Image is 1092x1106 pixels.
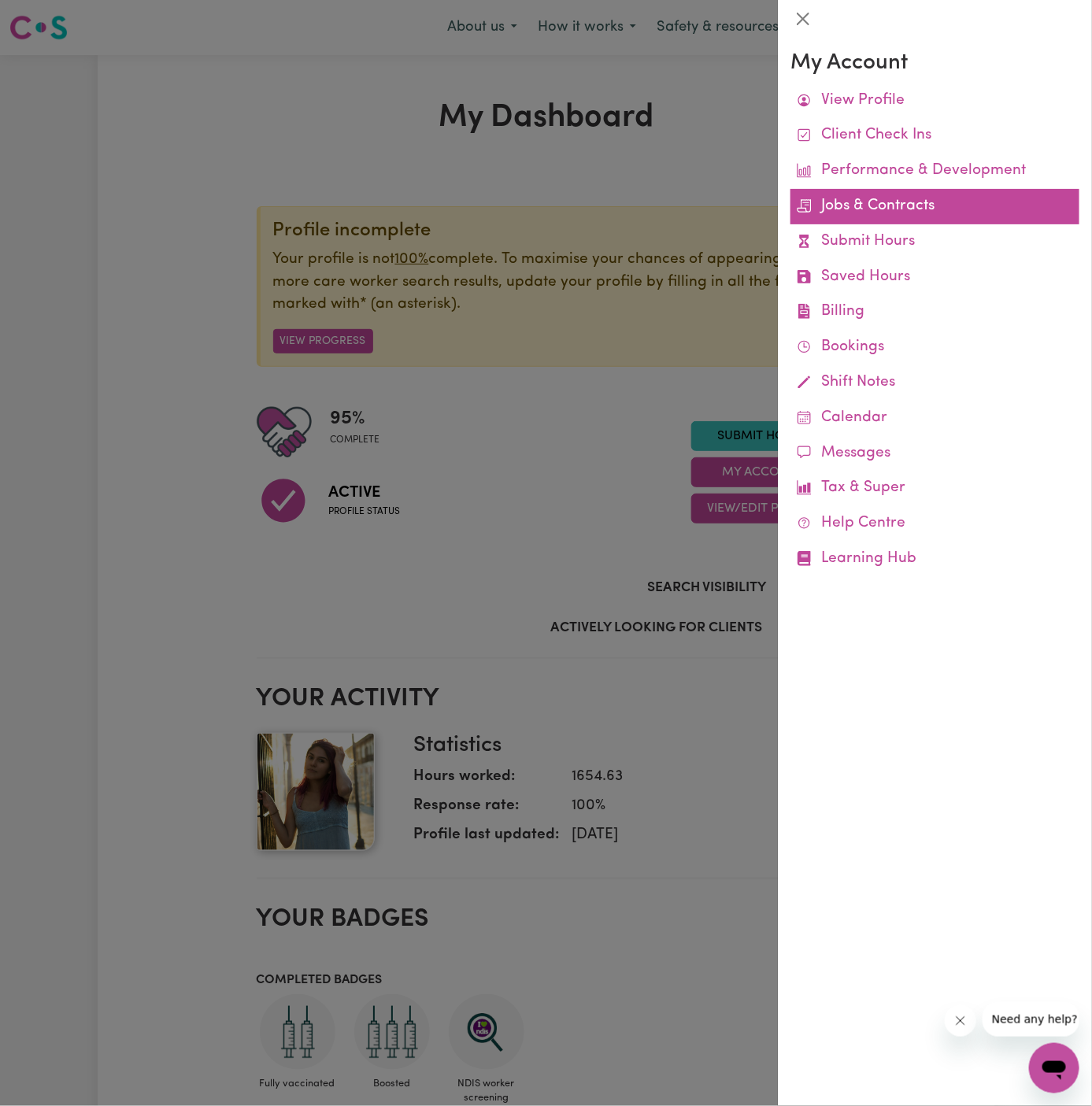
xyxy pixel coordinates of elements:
a: View Profile [790,83,1079,119]
a: Calendar [790,401,1079,436]
a: Performance & Development [790,154,1079,189]
button: Close [790,6,816,31]
a: Billing [790,294,1079,330]
a: Client Check Ins [790,118,1079,154]
a: Shift Notes [790,365,1079,401]
a: Help Centre [790,506,1079,542]
a: Tax & Super [790,471,1079,506]
iframe: Message from company [983,1002,1079,1037]
a: Saved Hours [790,260,1079,295]
iframe: Button to launch messaging window [1029,1043,1079,1093]
a: Messages [790,436,1079,472]
iframe: Close message [945,1005,976,1037]
a: Bookings [790,330,1079,365]
h3: My Account [790,50,1079,77]
a: Submit Hours [790,224,1079,260]
a: Learning Hub [790,542,1079,577]
a: Jobs & Contracts [790,189,1079,224]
